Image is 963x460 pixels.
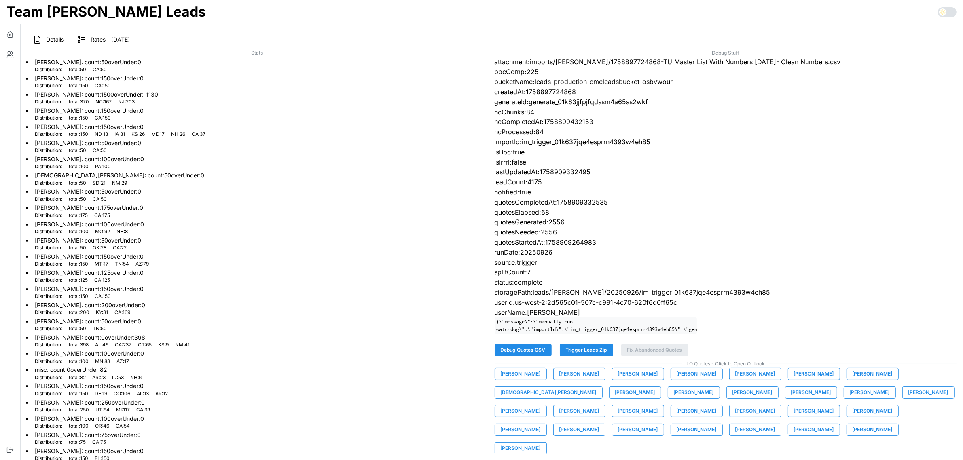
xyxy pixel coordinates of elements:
[559,424,599,435] span: [PERSON_NAME]
[69,423,89,430] p: total : 100
[495,247,957,257] p: runDate:20250926
[93,180,106,187] p: SD : 21
[69,358,89,365] p: total : 100
[135,261,149,268] p: AZ : 79
[69,407,89,414] p: total : 250
[118,99,135,106] p: NJ : 203
[612,424,664,436] button: [PERSON_NAME]
[847,368,899,380] button: [PERSON_NAME]
[95,228,110,235] p: MO : 92
[495,287,957,298] p: storagePath:leads/[PERSON_NAME]/20250926/im_trigger_01k637jqe4esprrn4393w4eh85
[847,424,899,436] button: [PERSON_NAME]
[95,131,108,138] p: ND : 13
[35,423,62,430] p: Distribution:
[95,390,107,397] p: DE : 19
[115,261,129,268] p: TN : 54
[95,163,111,170] p: PA : 100
[35,91,158,99] p: [PERSON_NAME] : count: 1500 overUnder: -1130
[627,344,682,356] span: Fix Abandonded Quotes
[729,405,781,417] button: [PERSON_NAME]
[35,269,144,277] p: [PERSON_NAME] : count: 125 overUnder: 0
[35,171,204,179] p: [DEMOGRAPHIC_DATA][PERSON_NAME] : count: 50 overUnder: 0
[94,277,110,284] p: CA : 125
[495,137,957,147] p: importId:im_trigger_01k637jqe4esprrn4393w4eh85
[35,212,62,219] p: Distribution:
[618,424,658,435] span: [PERSON_NAME]
[69,261,88,268] p: total : 150
[35,390,62,397] p: Distribution:
[35,309,62,316] p: Distribution:
[785,386,837,399] button: [PERSON_NAME]
[794,424,834,435] span: [PERSON_NAME]
[35,366,142,374] p: misc : count: 0 overUnder: 82
[69,163,89,170] p: total : 100
[501,344,546,356] span: Debug Quotes CSV
[791,387,831,398] span: [PERSON_NAME]
[131,131,145,138] p: KS : 26
[495,368,547,380] button: [PERSON_NAME]
[69,277,88,284] p: total : 125
[844,386,896,399] button: [PERSON_NAME]
[138,342,152,348] p: CT : 65
[677,368,717,380] span: [PERSON_NAME]
[853,424,893,435] span: [PERSON_NAME]
[609,386,661,399] button: [PERSON_NAME]
[495,217,957,227] p: quotesGenerated:2556
[93,325,107,332] p: TN : 50
[151,131,165,138] p: ME : 17
[495,308,957,318] p: userName:[PERSON_NAME]
[192,131,205,138] p: CA : 37
[553,424,605,436] button: [PERSON_NAME]
[35,163,62,170] p: Distribution:
[615,387,655,398] span: [PERSON_NAME]
[495,107,957,117] p: hcChunks:84
[495,405,547,417] button: [PERSON_NAME]
[115,342,131,348] p: CA : 237
[495,187,957,197] p: notified:true
[495,57,957,67] p: attachment:imports/[PERSON_NAME]/1758897724868-TU Master List With Numbers [DATE]- Clean Numbers.csv
[95,407,110,414] p: UT : 94
[612,405,664,417] button: [PERSON_NAME]
[69,342,89,348] p: total : 398
[35,431,141,439] p: [PERSON_NAME] : count: 75 overUnder: 0
[175,342,190,348] p: NM : 41
[788,405,840,417] button: [PERSON_NAME]
[93,147,107,154] p: CA : 50
[732,387,773,398] span: [PERSON_NAME]
[35,115,62,122] p: Distribution:
[35,261,62,268] p: Distribution:
[69,147,86,154] p: total : 50
[35,439,62,446] p: Distribution:
[69,309,89,316] p: total : 200
[95,423,109,430] p: OR : 46
[35,245,62,251] p: Distribution:
[495,344,552,356] button: Debug Quotes CSV
[35,325,62,332] p: Distribution:
[116,407,130,414] p: MI : 117
[158,342,169,348] p: KS : 9
[847,405,899,417] button: [PERSON_NAME]
[6,3,206,21] h1: Team [PERSON_NAME] Leads
[850,387,890,398] span: [PERSON_NAME]
[495,237,957,247] p: quotesStartedAt:1758909264983
[69,390,88,397] p: total : 150
[95,99,112,106] p: NC : 167
[495,277,957,287] p: status:complete
[618,405,658,417] span: [PERSON_NAME]
[495,167,957,177] p: lastUpdatedAt:1758909332495
[116,228,128,235] p: NH : 8
[671,405,723,417] button: [PERSON_NAME]
[112,374,124,381] p: ID : 53
[501,443,541,454] span: [PERSON_NAME]
[35,123,205,131] p: [PERSON_NAME] : count: 150 overUnder: 0
[35,333,190,342] p: [PERSON_NAME] : count: 0 overUnder: 398
[136,407,150,414] p: CA : 39
[553,405,605,417] button: [PERSON_NAME]
[501,387,597,398] span: [DEMOGRAPHIC_DATA][PERSON_NAME]
[495,386,603,399] button: [DEMOGRAPHIC_DATA][PERSON_NAME]
[35,155,144,163] p: [PERSON_NAME] : count: 100 overUnder: 0
[495,49,957,57] span: Debug Stuff
[35,293,62,300] p: Distribution:
[171,131,185,138] p: NH : 26
[69,131,88,138] p: total : 150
